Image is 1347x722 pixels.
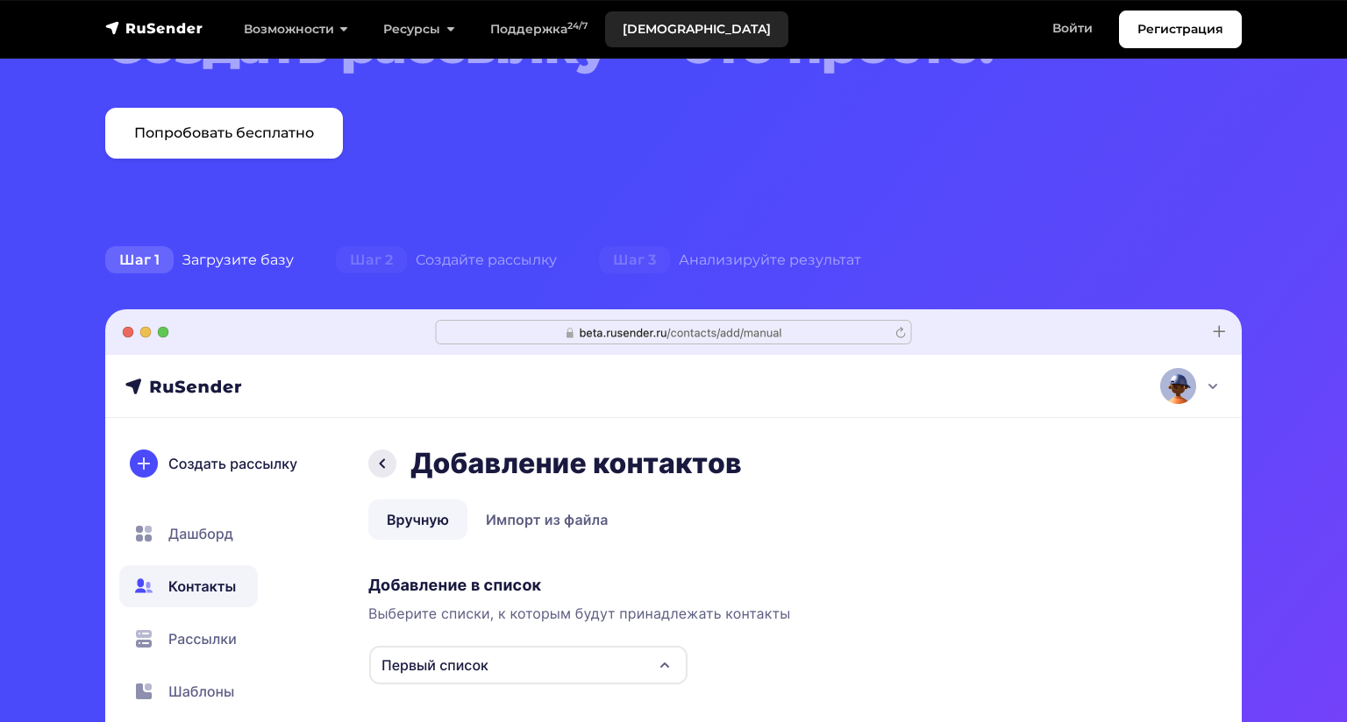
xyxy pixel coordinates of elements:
[473,11,605,47] a: Поддержка24/7
[315,243,578,278] div: Создайте рассылку
[105,108,343,159] a: Попробовать бесплатно
[599,246,670,274] span: Шаг 3
[84,243,315,278] div: Загрузите базу
[105,246,174,274] span: Шаг 1
[1119,11,1242,48] a: Регистрация
[578,243,882,278] div: Анализируйте результат
[105,19,203,37] img: RuSender
[366,11,472,47] a: Ресурсы
[336,246,407,274] span: Шаг 2
[1035,11,1110,46] a: Войти
[226,11,366,47] a: Возможности
[605,11,788,47] a: [DEMOGRAPHIC_DATA]
[567,20,588,32] sup: 24/7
